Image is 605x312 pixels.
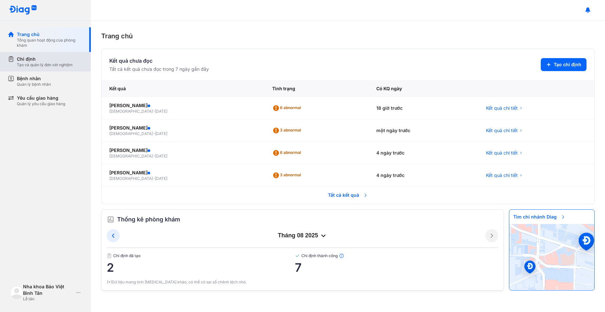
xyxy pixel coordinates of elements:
button: Tạo chỉ định [541,58,587,71]
span: [DEMOGRAPHIC_DATA] [109,154,153,158]
div: Chỉ định [17,56,73,62]
div: tháng 08 2025 [120,232,485,240]
span: 7 [295,261,499,274]
div: Bệnh nhân [17,75,51,82]
span: Chỉ định thành công [295,253,499,258]
span: - [153,176,155,181]
span: [DATE] [155,109,167,114]
div: [PERSON_NAME] [109,102,257,109]
div: 18 giờ trước [369,97,478,119]
img: checked-green.01cc79e0.svg [295,253,300,258]
span: - [153,131,155,136]
span: [DATE] [155,154,167,158]
span: [DEMOGRAPHIC_DATA] [109,176,153,181]
div: [PERSON_NAME] [109,125,257,131]
div: Tất cả kết quả chưa đọc trong 7 ngày gần đây [109,66,209,72]
div: 3 abnormal [272,170,304,181]
span: Tìm chi nhánh Diag [509,210,570,224]
img: info.7e716105.svg [339,253,344,258]
img: document.50c4cfd0.svg [107,253,112,258]
div: Kết quả [102,80,264,97]
div: [PERSON_NAME] [109,169,257,176]
span: Tạo chỉ định [554,61,581,68]
span: [DATE] [155,176,167,181]
div: Kết quả chưa đọc [109,57,209,65]
span: 2 [107,261,295,274]
span: Kết quả chi tiết [486,150,518,156]
span: Kết quả chi tiết [486,127,518,134]
div: 4 ngày trước [369,142,478,164]
span: [DEMOGRAPHIC_DATA] [109,131,153,136]
div: Tình trạng [264,80,369,97]
div: Tạo và quản lý đơn xét nghiệm [17,62,73,68]
div: Yêu cầu giao hàng [17,95,65,101]
span: [DATE] [155,131,167,136]
div: [PERSON_NAME] [109,147,257,154]
span: [DEMOGRAPHIC_DATA] [109,109,153,114]
div: Quản lý bệnh nhân [17,82,51,87]
div: Lễ tân [23,296,74,302]
span: Kết quả chi tiết [486,105,518,111]
div: 4 ngày trước [369,164,478,187]
div: Có KQ ngày [369,80,478,97]
span: Kết quả chi tiết [486,172,518,179]
div: Quản lý yêu cầu giao hàng [17,101,65,106]
div: 6 abnormal [272,148,304,158]
img: logo [9,5,37,15]
img: order.5a6da16c.svg [107,216,115,223]
div: Nha khoa Bảo Việt Bình Tân [23,283,74,296]
span: Thống kê phòng khám [117,215,180,224]
div: 3 abnormal [272,125,304,136]
div: 6 abnormal [272,103,304,113]
span: - [153,109,155,114]
span: - [153,154,155,158]
span: Tất cả kết quả [324,188,372,202]
div: Trang chủ [17,31,83,38]
img: logo [10,286,23,299]
div: (*)Dữ liệu mang tính [MEDICAL_DATA] khảo, có thể có sai số chênh lệch nhỏ. [107,279,498,285]
div: Tổng quan hoạt động của phòng khám [17,38,83,48]
div: Trang chủ [101,31,595,41]
span: Chỉ định đã tạo [107,253,295,258]
div: một ngày trước [369,119,478,142]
